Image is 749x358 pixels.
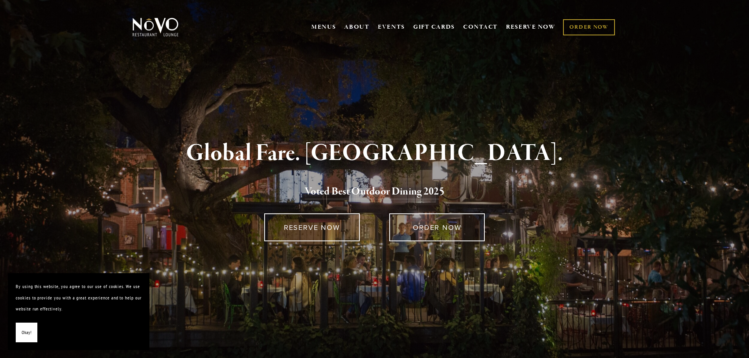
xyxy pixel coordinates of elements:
[378,23,405,31] a: EVENTS
[305,185,439,200] a: Voted Best Outdoor Dining 202
[186,138,563,168] strong: Global Fare. [GEOGRAPHIC_DATA].
[463,20,498,35] a: CONTACT
[16,323,37,343] button: Okay!
[413,20,455,35] a: GIFT CARDS
[563,19,615,35] a: ORDER NOW
[311,23,336,31] a: MENUS
[145,184,604,200] h2: 5
[344,23,370,31] a: ABOUT
[16,281,142,315] p: By using this website, you agree to our use of cookies. We use cookies to provide you with a grea...
[131,17,180,37] img: Novo Restaurant &amp; Lounge
[264,213,360,241] a: RESERVE NOW
[506,20,556,35] a: RESERVE NOW
[22,327,31,338] span: Okay!
[389,213,485,241] a: ORDER NOW
[8,273,149,350] section: Cookie banner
